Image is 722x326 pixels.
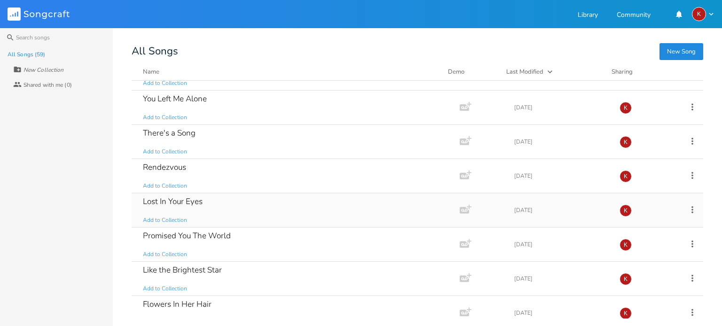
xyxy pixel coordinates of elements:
div: Last Modified [506,68,543,76]
span: Add to Collection [143,182,187,190]
div: kerynlee24 [620,170,632,182]
div: Shared with me (0) [24,82,72,88]
a: Community [617,12,651,20]
div: [DATE] [514,242,608,247]
div: kerynlee24 [692,7,706,21]
div: New Collection [24,67,63,73]
div: Demo [448,67,495,76]
span: Add to Collection [143,250,187,258]
div: Rendezvous [143,163,186,171]
span: Add to Collection [143,79,187,87]
span: Add to Collection [143,114,187,121]
div: [DATE] [514,207,608,213]
div: Name [143,68,159,76]
div: Like the Brightest Star [143,266,222,274]
button: Last Modified [506,67,600,76]
div: [DATE] [514,276,608,281]
button: New Song [659,43,703,60]
div: [DATE] [514,105,608,110]
div: There's a Song [143,129,196,137]
div: [DATE] [514,139,608,144]
span: Add to Collection [143,285,187,293]
a: Library [578,12,598,20]
div: [DATE] [514,310,608,316]
div: You Left Me Alone [143,95,207,103]
div: kerynlee24 [620,239,632,251]
button: Name [143,67,437,76]
div: kerynlee24 [620,136,632,148]
div: Flowers In Her Hair [143,300,212,308]
div: kerynlee24 [620,273,632,285]
span: Add to Collection [143,148,187,156]
div: kerynlee24 [620,102,632,114]
span: Add to Collection [143,216,187,224]
div: Lost In Your Eyes [143,197,203,205]
div: kerynlee24 [620,205,632,217]
div: Promised You The World [143,232,231,240]
div: [DATE] [514,173,608,179]
div: kerynlee24 [620,307,632,319]
div: All Songs (59) [8,52,45,57]
div: All Songs [132,47,703,56]
div: Sharing [612,67,668,76]
button: K [692,7,714,21]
